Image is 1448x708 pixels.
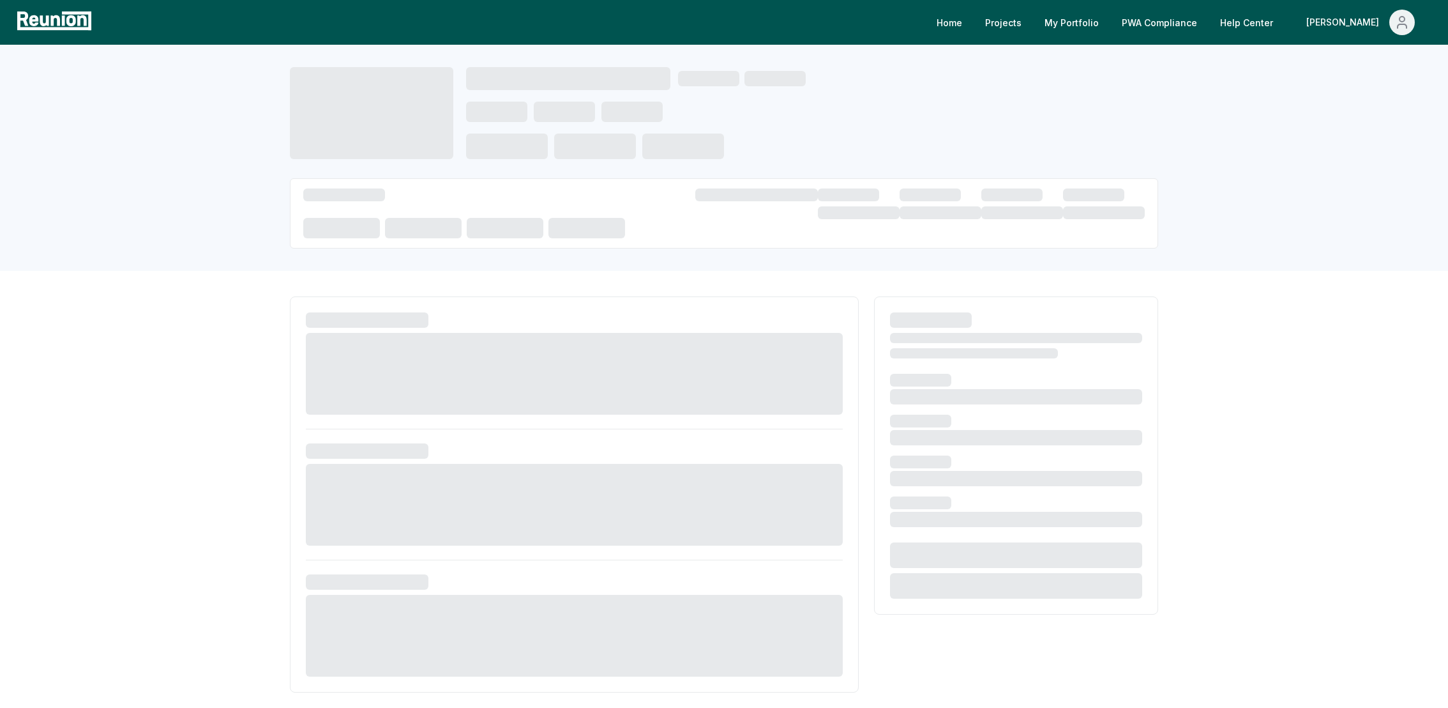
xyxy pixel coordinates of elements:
[1112,10,1207,35] a: PWA Compliance
[1306,10,1384,35] div: [PERSON_NAME]
[1034,10,1109,35] a: My Portfolio
[975,10,1032,35] a: Projects
[926,10,1435,35] nav: Main
[926,10,972,35] a: Home
[1210,10,1283,35] a: Help Center
[1296,10,1425,35] button: [PERSON_NAME]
